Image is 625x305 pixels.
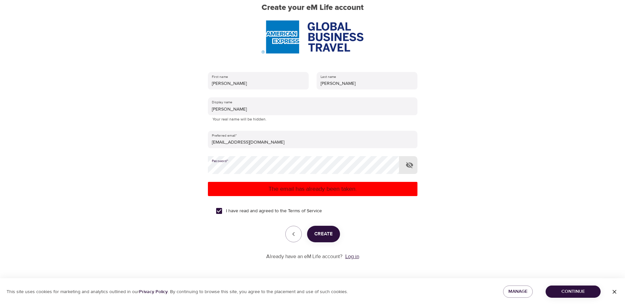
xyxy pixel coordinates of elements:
[139,289,168,295] a: Privacy Policy
[508,288,527,296] span: Manage
[211,185,415,193] p: The email has already been taken.
[503,286,533,298] button: Manage
[314,230,333,238] span: Create
[197,3,428,13] h2: Create your eM Life account
[345,253,359,260] a: Log in
[266,253,343,260] p: Already have an eM Life account?
[288,208,322,215] a: Terms of Service
[551,288,595,296] span: Continue
[213,116,413,123] p: Your real name will be hidden.
[262,20,363,53] img: AmEx%20GBT%20logo.png
[226,208,322,215] span: I have read and agreed to the
[546,286,601,298] button: Continue
[307,226,340,242] button: Create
